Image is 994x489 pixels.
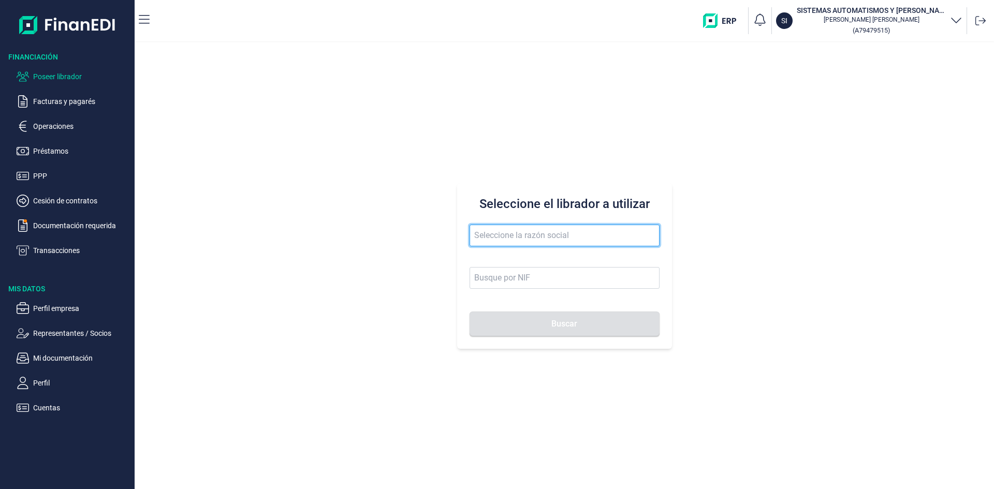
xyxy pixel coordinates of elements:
button: Préstamos [17,145,130,157]
button: Perfil empresa [17,302,130,315]
button: Documentación requerida [17,219,130,232]
button: Poseer librador [17,70,130,83]
p: Mi documentación [33,352,130,364]
p: PPP [33,170,130,182]
button: Operaciones [17,120,130,132]
button: Perfil [17,377,130,389]
button: Mi documentación [17,352,130,364]
input: Seleccione la razón social [470,225,660,246]
p: Facturas y pagarés [33,95,130,108]
p: Representantes / Socios [33,327,130,339]
p: Perfil empresa [33,302,130,315]
p: Poseer librador [33,70,130,83]
button: Buscar [470,312,660,336]
button: PPP [17,170,130,182]
p: Cesión de contratos [33,195,130,207]
button: Representantes / Socios [17,327,130,339]
p: Operaciones [33,120,130,132]
img: erp [703,13,744,28]
small: Copiar cif [853,26,890,34]
img: Logo de aplicación [19,8,116,41]
p: SI [781,16,787,26]
span: Buscar [551,320,577,328]
p: Cuentas [33,402,130,414]
p: Préstamos [33,145,130,157]
h3: SISTEMAS AUTOMATISMOS Y [PERSON_NAME] ELECTRICOS SA [797,5,946,16]
button: Transacciones [17,244,130,257]
button: SISISTEMAS AUTOMATISMOS Y [PERSON_NAME] ELECTRICOS SA[PERSON_NAME] [PERSON_NAME](A79479515) [776,5,962,36]
button: Cesión de contratos [17,195,130,207]
p: [PERSON_NAME] [PERSON_NAME] [797,16,946,24]
button: Cuentas [17,402,130,414]
p: Perfil [33,377,130,389]
button: Facturas y pagarés [17,95,130,108]
p: Documentación requerida [33,219,130,232]
p: Transacciones [33,244,130,257]
input: Busque por NIF [470,267,660,289]
h3: Seleccione el librador a utilizar [470,196,660,212]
